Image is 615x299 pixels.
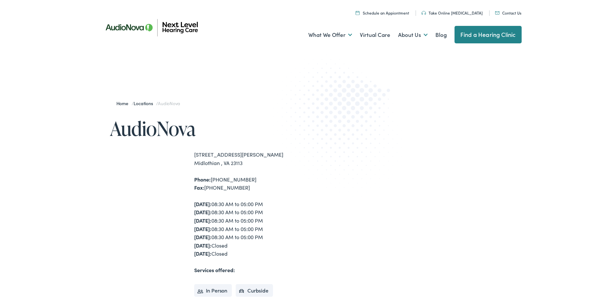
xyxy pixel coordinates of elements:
a: About Us [398,23,428,47]
strong: Services offered: [194,266,235,273]
a: Home [116,100,132,106]
strong: [DATE]: [194,250,211,257]
div: [PHONE_NUMBER] [PHONE_NUMBER] [194,175,308,192]
h1: AudioNova [110,118,308,139]
a: Locations [134,100,156,106]
div: 08:30 AM to 05:00 PM 08:30 AM to 05:00 PM 08:30 AM to 05:00 PM 08:30 AM to 05:00 PM 08:30 AM to 0... [194,200,308,258]
strong: Phone: [194,176,211,183]
strong: [DATE]: [194,208,211,216]
strong: [DATE]: [194,200,211,207]
strong: [DATE]: [194,225,211,232]
a: Contact Us [495,10,521,16]
strong: [DATE]: [194,217,211,224]
span: / / [116,100,180,106]
strong: [DATE]: [194,242,211,249]
img: Calendar icon representing the ability to schedule a hearing test or hearing aid appointment at N... [356,11,360,15]
li: Curbside [236,284,273,297]
a: Virtual Care [360,23,390,47]
a: Find a Hearing Clinic [455,26,522,43]
img: An icon representing mail communication is presented in a unique teal color. [495,11,500,15]
strong: Fax: [194,184,204,191]
a: Blog [435,23,447,47]
a: Schedule an Appiontment [356,10,409,16]
img: An icon symbolizing headphones, colored in teal, suggests audio-related services or features. [421,11,426,15]
div: [STREET_ADDRESS][PERSON_NAME] Midlothian , VA 23113 [194,150,308,167]
a: Take Online [MEDICAL_DATA] [421,10,483,16]
a: What We Offer [308,23,352,47]
span: AudioNova [158,100,180,106]
strong: [DATE]: [194,233,211,240]
li: In Person [194,284,232,297]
